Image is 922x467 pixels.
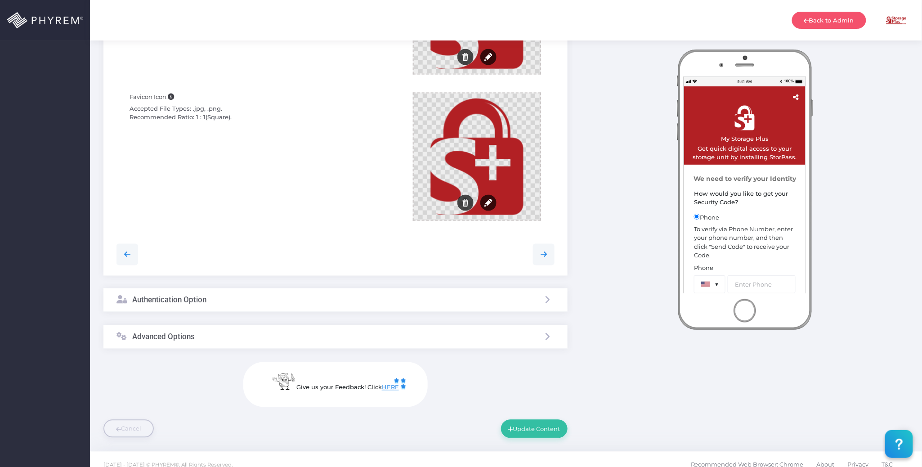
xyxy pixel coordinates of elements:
[130,104,400,122] div: Accepted File Types: .jpg, .png. Recommended Ratio: 1 : 1(Square).
[457,195,474,211] button: Remove
[130,93,175,102] label: Favicon Icon:
[501,420,568,438] button: Update Content
[296,384,399,391] span: Give us your Feedback! Click
[103,420,154,438] a: Cancel
[457,49,474,65] button: Remove
[480,195,497,211] button: Edit
[133,296,207,305] h3: Authentication Option
[792,12,866,29] a: Back to Admin
[382,384,399,391] a: HERE
[480,49,497,65] button: Edit
[133,332,195,341] h3: Advanced Options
